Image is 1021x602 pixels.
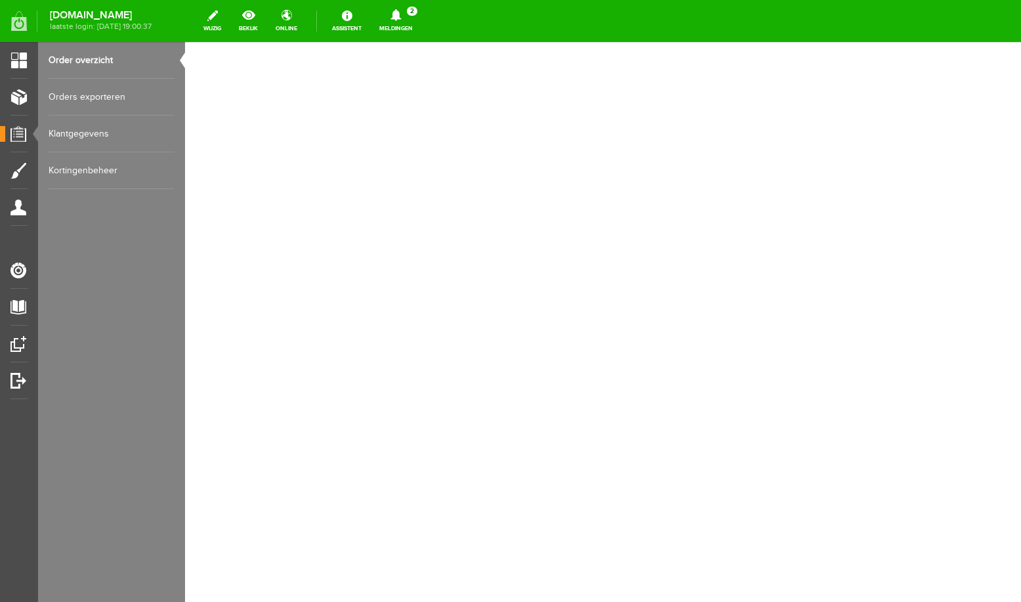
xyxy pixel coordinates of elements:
span: 2 [407,7,417,16]
a: Orders exporteren [49,79,175,116]
a: Klantgegevens [49,116,175,152]
span: laatste login: [DATE] 19:00:37 [50,23,152,30]
a: Order overzicht [49,42,175,79]
a: wijzig [196,7,229,35]
a: Meldingen2 [371,7,421,35]
a: Kortingenbeheer [49,152,175,189]
a: online [268,7,305,35]
a: Assistent [324,7,369,35]
a: bekijk [231,7,266,35]
strong: [DOMAIN_NAME] [50,12,152,19]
